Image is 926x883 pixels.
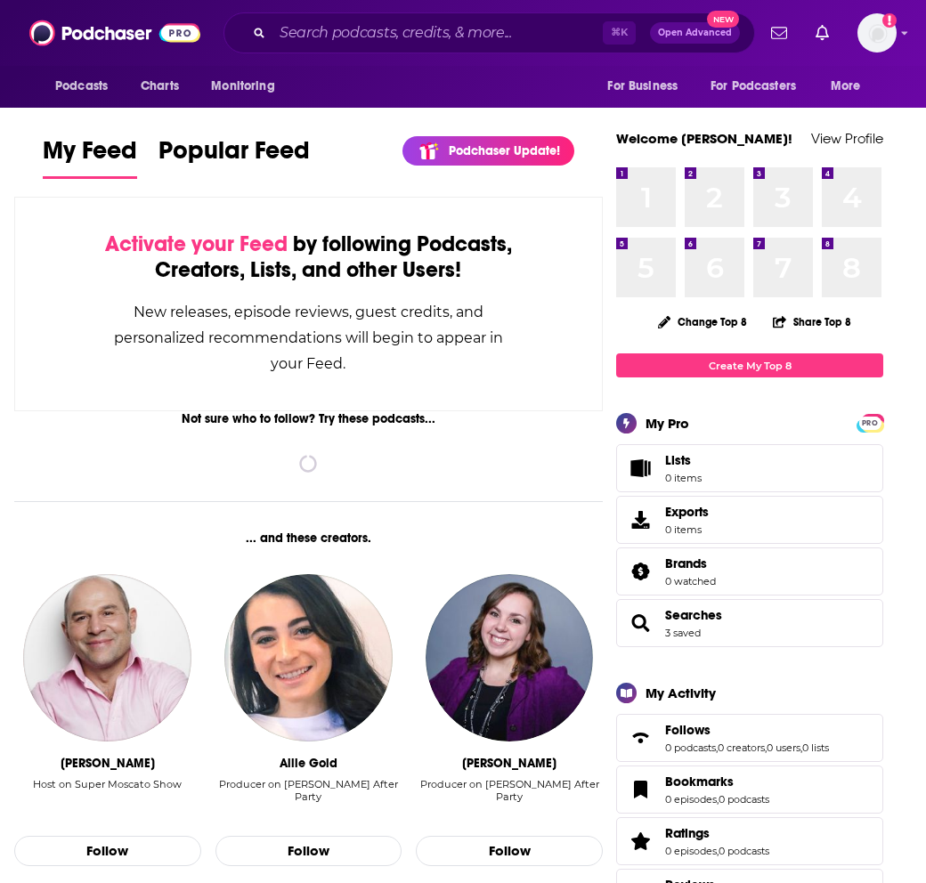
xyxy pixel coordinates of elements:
a: Ratings [665,825,769,841]
span: For Podcasters [711,74,796,99]
a: Charts [129,69,190,103]
svg: Add a profile image [882,13,897,28]
span: Monitoring [211,74,274,99]
span: Logged in as kkitamorn [857,13,897,53]
a: 0 podcasts [719,845,769,857]
span: PRO [859,417,881,430]
a: Brands [665,555,716,571]
button: open menu [699,69,822,103]
a: Follows [622,725,658,750]
span: Popular Feed [158,135,310,176]
img: Vincent Moscato [23,574,191,742]
a: 0 podcasts [719,793,769,806]
a: Searches [665,607,722,623]
a: Show notifications dropdown [808,18,836,48]
button: Follow [416,836,603,866]
button: Open AdvancedNew [650,22,740,44]
a: 0 watched [665,575,716,587]
span: 0 items [665,472,702,484]
a: My Feed [43,135,137,179]
span: Exports [665,504,709,520]
div: Search podcasts, credits, & more... [223,12,755,53]
a: 0 creators [718,741,765,754]
img: User Profile [857,13,897,53]
div: Vincent Moscato [61,756,155,771]
div: Producer on Elvis Duran's After Party [215,778,402,816]
div: by following Podcasts, Creators, Lists, and other Users! [104,231,513,283]
a: 0 episodes [665,793,717,806]
div: My Activity [646,685,716,701]
button: Change Top 8 [647,311,758,333]
img: Podchaser - Follow, Share and Rate Podcasts [29,16,200,50]
div: Not sure who to follow? Try these podcasts... [14,411,603,426]
span: Open Advanced [658,28,732,37]
img: Allie Gold [224,574,393,742]
span: Ratings [616,817,883,865]
button: open menu [43,69,131,103]
a: Bookmarks [622,777,658,802]
a: View Profile [811,130,883,147]
button: open menu [199,69,297,103]
span: Bookmarks [665,774,734,790]
span: Exports [622,507,658,532]
span: Brands [665,555,707,571]
a: Ratings [622,829,658,854]
input: Search podcasts, credits, & more... [272,19,603,47]
span: Searches [616,599,883,647]
img: Deanna Moore [426,574,594,742]
span: Ratings [665,825,710,841]
a: Show notifications dropdown [764,18,794,48]
a: 3 saved [665,627,701,639]
div: Deanna Moore [462,756,556,771]
span: Activate your Feed [105,231,288,257]
span: Podcasts [55,74,108,99]
a: Searches [622,611,658,636]
p: Podchaser Update! [449,143,560,158]
div: ... and these creators. [14,531,603,546]
span: Charts [141,74,179,99]
a: Follows [665,722,829,738]
span: More [831,74,861,99]
button: open menu [595,69,700,103]
span: , [716,741,718,754]
span: , [717,793,719,806]
button: open menu [818,69,883,103]
a: PRO [859,416,881,429]
a: Create My Top 8 [616,353,883,377]
span: Brands [616,547,883,595]
a: Brands [622,559,658,584]
a: 0 podcasts [665,741,716,754]
div: Producer on [PERSON_NAME] After Party [215,778,402,803]
a: Bookmarks [665,774,769,790]
span: Follows [665,722,711,738]
span: ⌘ K [603,21,636,45]
button: Show profile menu [857,13,897,53]
span: Lists [622,456,658,481]
div: Allie Gold [280,756,337,771]
span: , [800,741,802,754]
a: Lists [616,444,883,492]
span: Follows [616,714,883,762]
div: Host on Super Moscato Show [33,778,182,816]
a: 0 users [767,741,800,754]
a: Welcome [PERSON_NAME]! [616,130,792,147]
a: Popular Feed [158,135,310,179]
span: New [707,11,739,28]
button: Follow [14,836,201,866]
span: , [765,741,767,754]
div: Producer on [PERSON_NAME] After Party [416,778,603,803]
span: Lists [665,452,702,468]
button: Follow [215,836,402,866]
span: Bookmarks [616,766,883,814]
span: 0 items [665,523,709,536]
span: , [717,845,719,857]
span: For Business [607,74,678,99]
span: Lists [665,452,691,468]
button: Share Top 8 [772,304,852,339]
